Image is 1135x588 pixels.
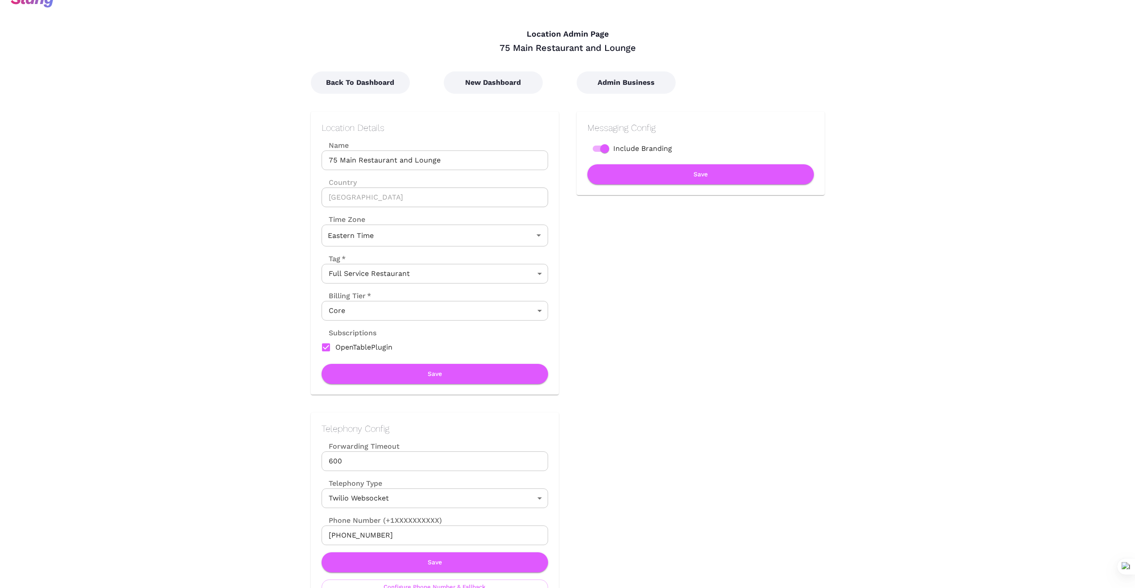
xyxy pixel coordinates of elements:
[322,328,376,338] label: Subscriptions
[322,478,382,488] label: Telephony Type
[587,164,814,184] button: Save
[322,301,548,321] div: Core
[322,264,548,284] div: Full Service Restaurant
[322,140,548,150] label: Name
[322,177,548,188] label: Country
[322,291,371,301] label: Billing Tier
[322,441,548,451] label: Forwarding Timeout
[322,552,548,572] button: Save
[587,122,814,133] h2: Messaging Config
[322,364,548,384] button: Save
[311,42,825,54] div: 75 Main Restaurant and Lounge
[322,122,548,133] h2: Location Details
[577,78,676,87] a: Admin Business
[311,78,410,87] a: Back To Dashboard
[322,423,548,434] h2: Telephony Config
[322,488,548,508] div: Twilio Websocket
[444,78,543,87] a: New Dashboard
[444,71,543,94] button: New Dashboard
[532,229,545,242] button: Open
[322,254,346,264] label: Tag
[335,342,392,353] span: OpenTablePlugin
[311,29,825,39] h4: Location Admin Page
[613,143,672,154] span: Include Branding
[322,515,548,525] label: Phone Number (+1XXXXXXXXXX)
[311,71,410,94] button: Back To Dashboard
[577,71,676,94] button: Admin Business
[322,214,548,225] label: Time Zone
